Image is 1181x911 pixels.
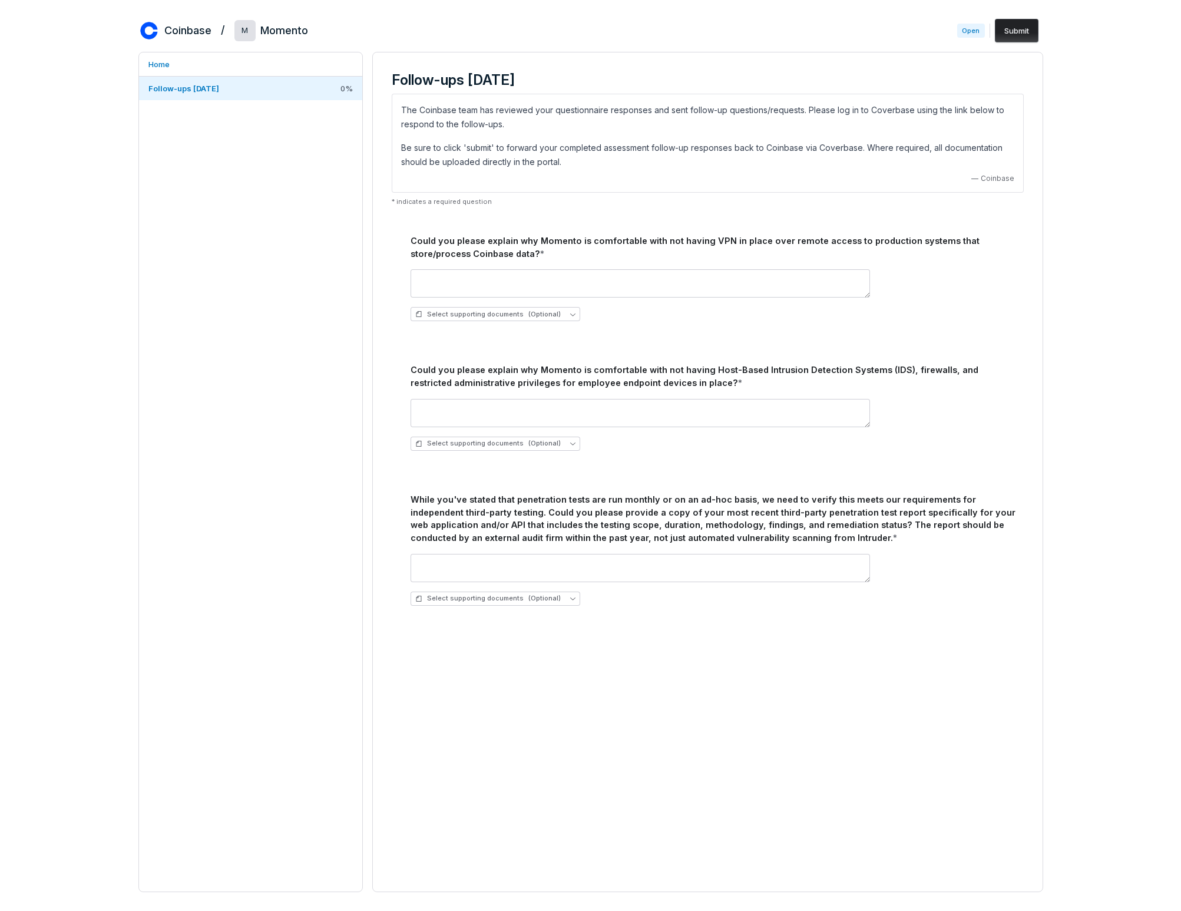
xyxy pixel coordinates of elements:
[392,71,1024,89] h3: Follow-ups [DATE]
[415,310,561,319] span: Select supporting documents
[411,235,1019,260] div: Could you please explain why Momento is comfortable with not having VPN in place over remote acce...
[415,594,561,603] span: Select supporting documents
[340,83,353,94] span: 0 %
[415,439,561,448] span: Select supporting documents
[164,23,211,38] h2: Coinbase
[221,20,225,38] h2: /
[971,174,978,183] span: —
[139,77,362,100] a: Follow-ups [DATE]0%
[528,310,561,319] span: (Optional)
[981,174,1014,183] span: Coinbase
[995,19,1038,42] button: Submit
[401,141,1014,169] p: Be sure to click 'submit' to forward your completed assessment follow-up responses back to Coinba...
[392,197,1024,206] p: * indicates a required question
[139,52,362,76] a: Home
[411,493,1019,544] div: While you've stated that penetration tests are run monthly or on an ad-hoc basis, we need to veri...
[957,24,984,38] span: Open
[401,103,1014,131] p: The Coinbase team has reviewed your questionnaire responses and sent follow-up questions/requests...
[148,84,219,93] span: Follow-ups [DATE]
[528,594,561,603] span: (Optional)
[260,23,308,38] h2: Momento
[528,439,561,448] span: (Optional)
[411,364,1019,390] div: Could you please explain why Momento is comfortable with not having Host-Based Intrusion Detectio...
